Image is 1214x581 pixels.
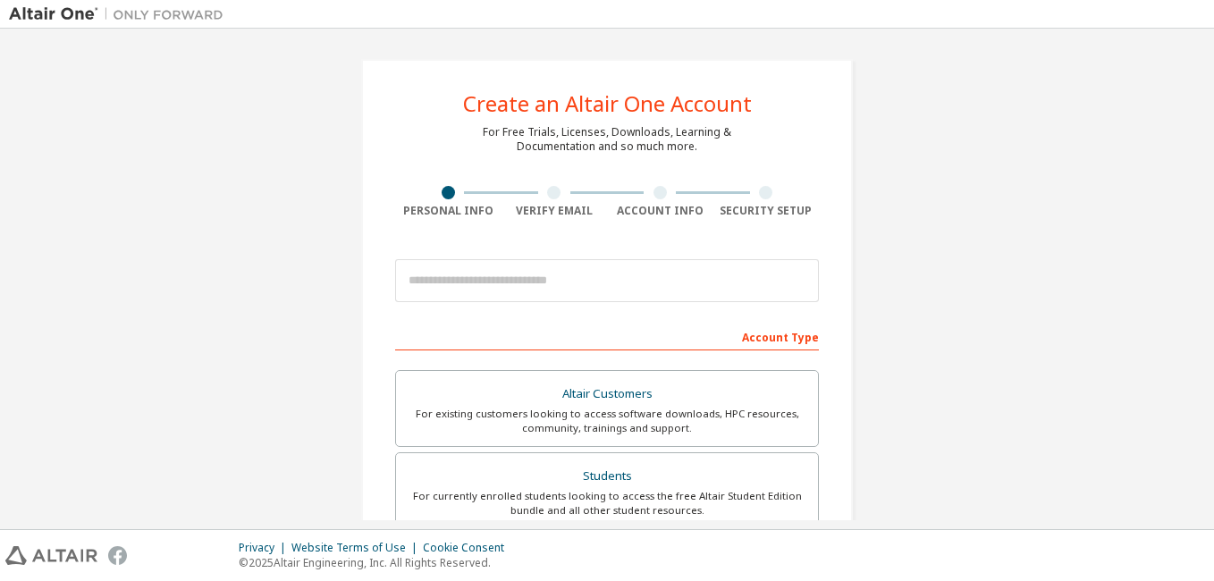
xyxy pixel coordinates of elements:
[483,125,731,154] div: For Free Trials, Licenses, Downloads, Learning & Documentation and so much more.
[239,541,291,555] div: Privacy
[713,204,820,218] div: Security Setup
[407,489,807,518] div: For currently enrolled students looking to access the free Altair Student Edition bundle and all ...
[502,204,608,218] div: Verify Email
[407,382,807,407] div: Altair Customers
[108,546,127,565] img: facebook.svg
[395,204,502,218] div: Personal Info
[423,541,515,555] div: Cookie Consent
[607,204,713,218] div: Account Info
[463,93,752,114] div: Create an Altair One Account
[407,464,807,489] div: Students
[291,541,423,555] div: Website Terms of Use
[395,322,819,350] div: Account Type
[239,555,515,570] p: © 2025 Altair Engineering, Inc. All Rights Reserved.
[407,407,807,435] div: For existing customers looking to access software downloads, HPC resources, community, trainings ...
[9,5,232,23] img: Altair One
[5,546,97,565] img: altair_logo.svg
